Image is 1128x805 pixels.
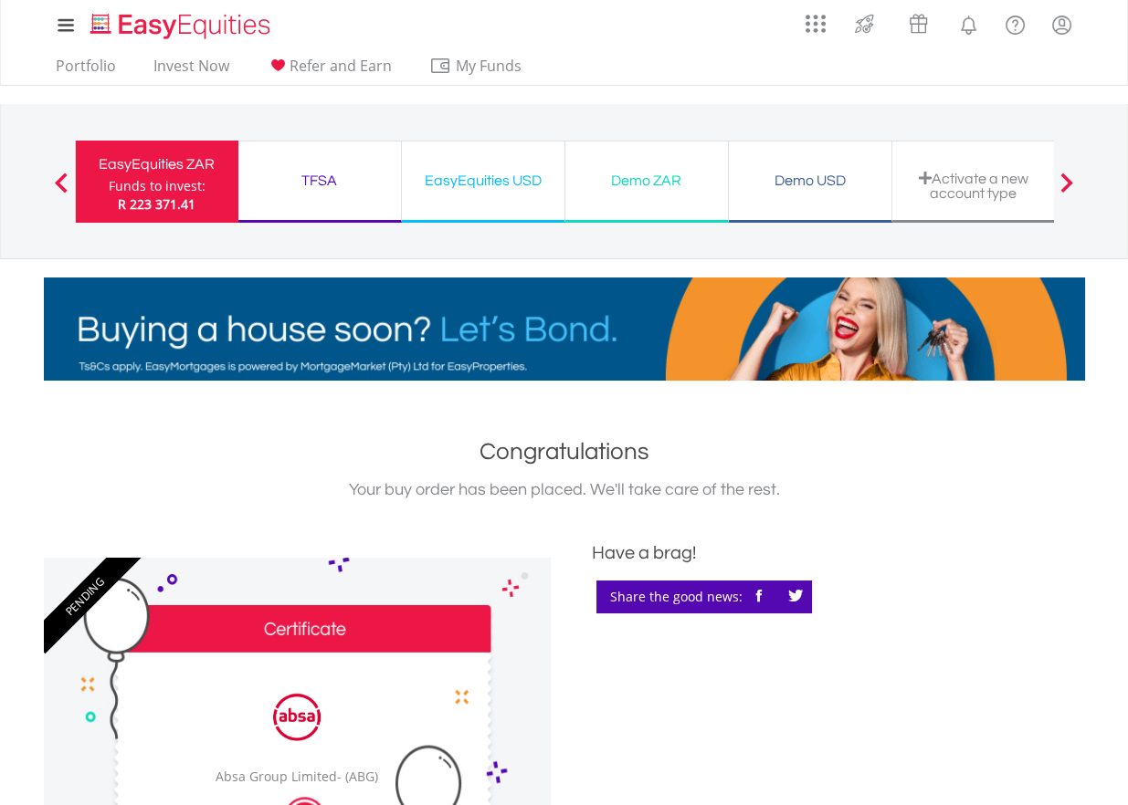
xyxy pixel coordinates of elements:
span: R 223 371.41 [118,195,195,213]
img: EasyMortage Promotion Banner [44,277,1085,381]
img: grid-menu-icon.svg [806,14,826,34]
div: Your buy order has been placed. We'll take care of the rest. [44,477,1085,503]
a: Home page [83,5,278,41]
div: EasyEquities USD [413,168,553,193]
a: Portfolio [48,57,123,85]
a: Notifications [945,5,992,41]
span: Refer and Earn [290,56,392,76]
h1: Congratulations [44,435,1085,468]
a: My Profile [1038,5,1085,45]
img: vouchers-v2.svg [903,9,933,38]
div: TFSA [249,168,390,193]
a: Refer and Earn [259,57,399,85]
div: Demo ZAR [576,168,717,193]
a: FAQ's and Support [992,5,1038,41]
div: Demo USD [740,168,880,193]
a: AppsGrid [794,5,838,34]
img: thrive-v2.svg [849,9,880,38]
div: Absa Group Limited [208,768,385,787]
a: Vouchers [891,5,945,38]
img: EasyEquities_Logo.png [87,11,278,41]
div: EasyEquities ZAR [87,152,227,177]
img: EQU.ZA.ABG.png [230,675,364,759]
span: - (ABG) [337,768,378,786]
div: Activate a new account type [903,171,1044,201]
span: My Funds [429,54,549,78]
a: Invest Now [146,57,237,85]
div: Share the good news: [596,580,812,613]
div: Funds to invest: [109,177,206,195]
div: Have a brag! [592,539,1085,567]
